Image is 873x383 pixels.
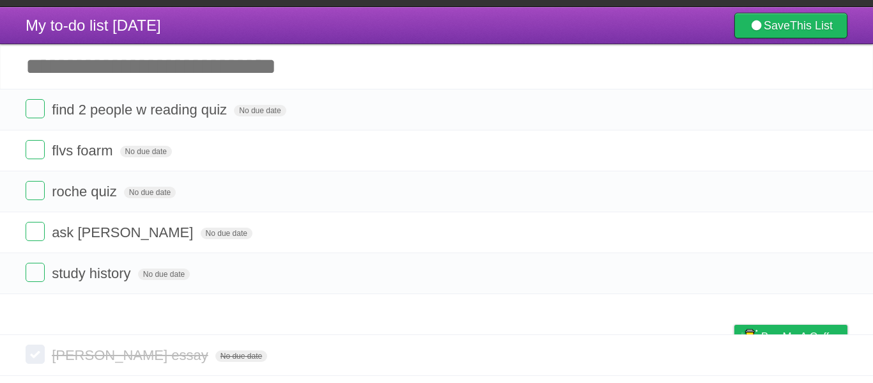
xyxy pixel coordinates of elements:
[26,345,45,364] label: Done
[120,146,172,157] span: No due date
[52,347,212,363] span: [PERSON_NAME] essay
[52,184,120,199] span: roche quiz
[124,187,176,198] span: No due date
[26,222,45,241] label: Done
[201,228,252,239] span: No due date
[26,181,45,200] label: Done
[790,19,833,32] b: This List
[52,143,116,159] span: flvs foarm
[215,350,267,362] span: No due date
[52,102,230,118] span: find 2 people w reading quiz
[734,13,847,38] a: SaveThis List
[52,224,196,240] span: ask [PERSON_NAME]
[26,263,45,282] label: Done
[26,17,161,34] span: My to-do list [DATE]
[52,265,134,281] span: study history
[138,269,190,280] span: No due date
[234,105,286,116] span: No due date
[26,99,45,118] label: Done
[26,140,45,159] label: Done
